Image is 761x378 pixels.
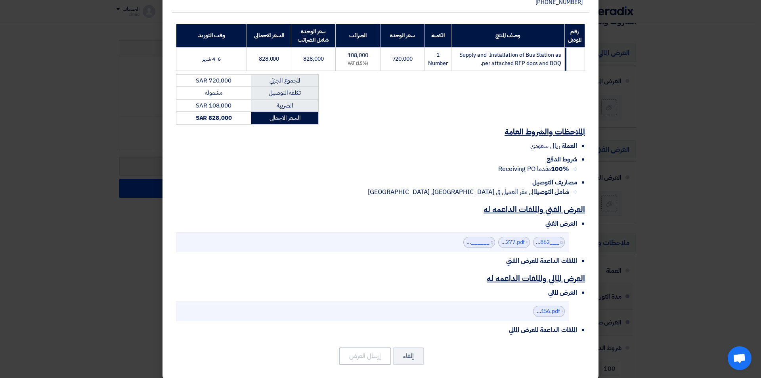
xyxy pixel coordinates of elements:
button: إرسال العرض [339,347,391,365]
strong: SAR 828,000 [196,113,232,122]
th: سعر الوحدة [380,24,424,47]
span: مقدما Receiving PO [498,164,569,174]
th: وقت التوريد [176,24,247,47]
strong: شامل التوصيل [535,187,569,197]
span: الملفات الداعمة للعرض الفني [506,256,577,266]
span: 828,000 [303,55,323,63]
th: الكمية [424,24,451,47]
span: الملفات الداعمة للعرض المالي [509,325,577,335]
div: (15%) VAT [339,60,377,67]
span: مصاريف التوصيل [532,178,577,187]
span: 4-6 شهر [202,55,220,63]
span: 828,000 [259,55,279,63]
span: 108,000 [348,51,368,59]
span: SAR 108,000 [196,101,231,110]
td: تكلفه التوصيل [251,87,319,100]
div: Open chat [728,346,751,370]
th: رقم الموديل [564,24,585,47]
span: Supply and Installation of Bus Station as per attached RFP docs and BOQ. [459,51,561,67]
td: السعر الاجمالي [251,112,319,125]
span: شروط الدفع [547,155,577,164]
th: السعر الاجمالي [247,24,291,47]
strong: 100% [551,164,569,174]
span: ريال سعودي [530,141,560,151]
td: SAR 720,000 [176,74,251,87]
li: الى مقر العميل في [GEOGRAPHIC_DATA], [GEOGRAPHIC_DATA] [176,187,569,197]
span: 1 Number [428,51,448,67]
button: إلغاء [393,347,424,365]
u: العرض المالي والملفات الداعمه له [487,272,585,284]
u: الملاحظات والشروط العامة [505,126,585,138]
th: وصف المنتج [451,24,564,47]
th: الضرائب [336,24,380,47]
td: المجموع الجزئي [251,74,319,87]
span: العرض المالي [548,288,577,297]
th: سعر الوحدة شامل الضرائب [291,24,336,47]
u: العرض الفني والملفات الداعمه له [484,203,585,215]
span: العرض الفني [545,219,577,228]
span: مشموله [205,88,222,97]
td: الضريبة [251,99,319,112]
span: 720,000 [392,55,413,63]
span: العملة [562,141,577,151]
